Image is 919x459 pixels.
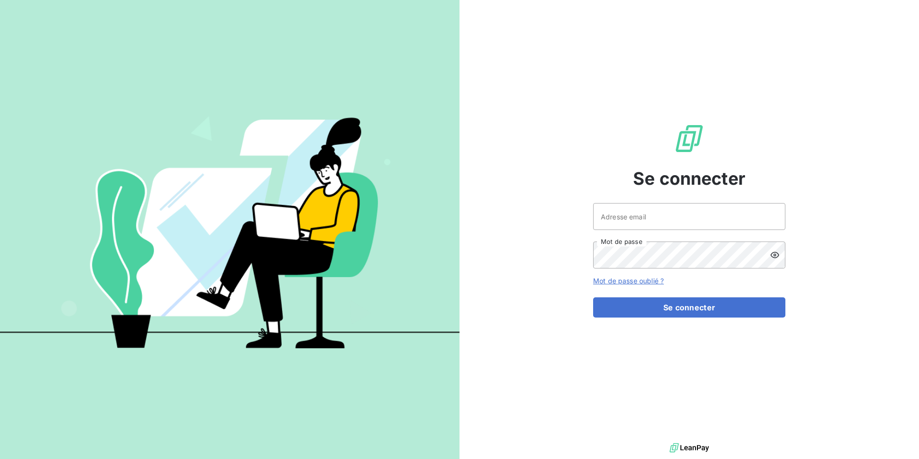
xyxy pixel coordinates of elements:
[670,441,709,455] img: logo
[593,203,785,230] input: placeholder
[593,277,664,285] a: Mot de passe oublié ?
[633,166,745,191] span: Se connecter
[674,123,705,154] img: Logo LeanPay
[593,297,785,318] button: Se connecter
